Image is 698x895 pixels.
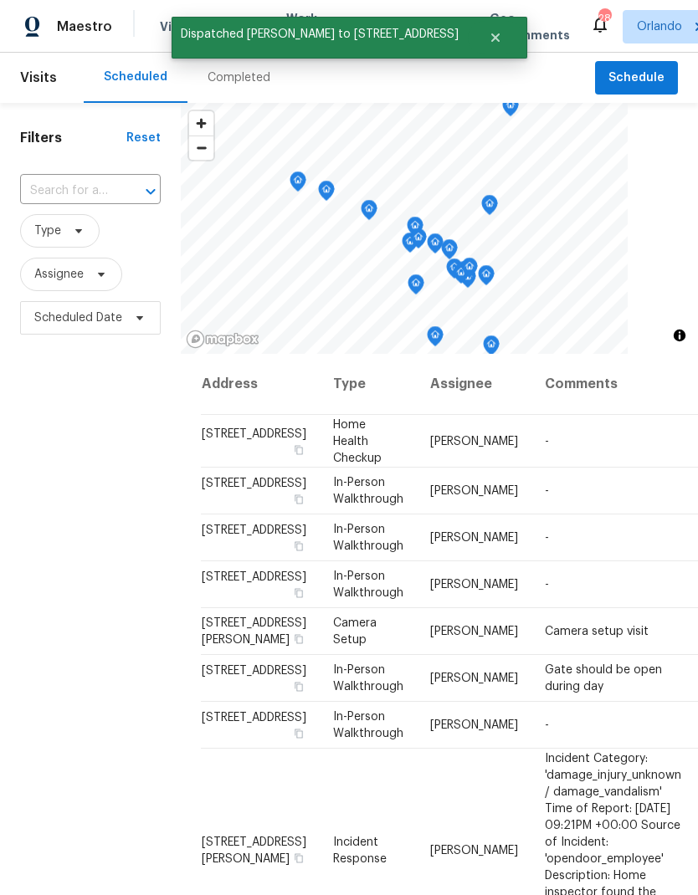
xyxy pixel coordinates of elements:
span: Type [34,222,61,239]
span: [STREET_ADDRESS] [202,665,306,677]
div: Map marker [461,258,478,284]
button: Zoom out [189,136,213,160]
span: [STREET_ADDRESS][PERSON_NAME] [202,617,306,646]
span: [STREET_ADDRESS] [202,427,306,439]
div: Map marker [481,195,498,221]
span: Toggle attribution [675,326,685,345]
th: Address [201,354,320,415]
div: Reset [126,130,161,146]
span: [STREET_ADDRESS] [202,571,306,583]
span: Orlando [637,18,682,35]
th: Assignee [417,354,531,415]
div: Map marker [318,181,335,207]
button: Copy Address [291,632,306,647]
div: Map marker [407,217,423,243]
span: Dispatched [PERSON_NAME] to [STREET_ADDRESS] [172,17,468,52]
span: [STREET_ADDRESS] [202,524,306,536]
div: Completed [208,69,270,86]
div: Map marker [502,96,519,122]
span: - [545,579,549,591]
button: Copy Address [291,850,306,865]
button: Copy Address [291,586,306,601]
span: [STREET_ADDRESS][PERSON_NAME] [202,836,306,864]
button: Toggle attribution [670,325,690,345]
span: Gate should be open during day [545,664,662,693]
span: [PERSON_NAME] [430,626,518,637]
a: Mapbox homepage [186,330,259,349]
div: 28 [598,10,610,27]
div: Map marker [361,200,377,226]
div: Map marker [408,274,424,300]
span: Visits [20,59,57,96]
span: In-Person Walkthrough [333,570,403,599]
span: Geo Assignments [490,10,570,43]
canvas: Map [181,103,628,354]
div: Map marker [483,335,500,361]
span: Schedule [608,68,665,89]
span: Camera setup visit [545,626,649,637]
button: Zoom in [189,111,213,136]
div: Map marker [410,228,427,254]
div: Map marker [427,233,444,259]
input: Search for an address... [20,178,114,204]
h1: Filters [20,130,126,146]
span: - [545,435,549,447]
span: In-Person Walkthrough [333,664,403,693]
span: [PERSON_NAME] [430,435,518,447]
th: Comments [531,354,695,415]
button: Schedule [595,61,678,95]
button: Open [139,180,162,203]
span: - [545,719,549,731]
div: Scheduled [104,69,167,85]
div: Map marker [441,239,458,265]
span: In-Person Walkthrough [333,711,403,739]
button: Copy Address [291,679,306,694]
span: Visits [160,18,194,35]
span: Camera Setup [333,617,377,646]
span: [PERSON_NAME] [430,719,518,731]
div: Map marker [453,263,470,289]
button: Copy Address [291,726,306,741]
span: [PERSON_NAME] [430,532,518,544]
span: Maestro [57,18,112,35]
span: [PERSON_NAME] [430,485,518,497]
span: [STREET_ADDRESS] [202,712,306,724]
span: Incident Response [333,836,387,864]
span: [PERSON_NAME] [430,844,518,856]
span: - [545,532,549,544]
button: Close [468,21,523,54]
span: [PERSON_NAME] [430,673,518,684]
div: Map marker [478,265,495,291]
span: Scheduled Date [34,309,122,326]
span: Assignee [34,266,84,283]
span: - [545,485,549,497]
span: [PERSON_NAME] [430,579,518,591]
div: Map marker [446,258,463,284]
div: Map marker [290,171,306,197]
span: [STREET_ADDRESS] [202,478,306,489]
span: Work Orders [286,10,329,43]
div: Map marker [402,233,418,258]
